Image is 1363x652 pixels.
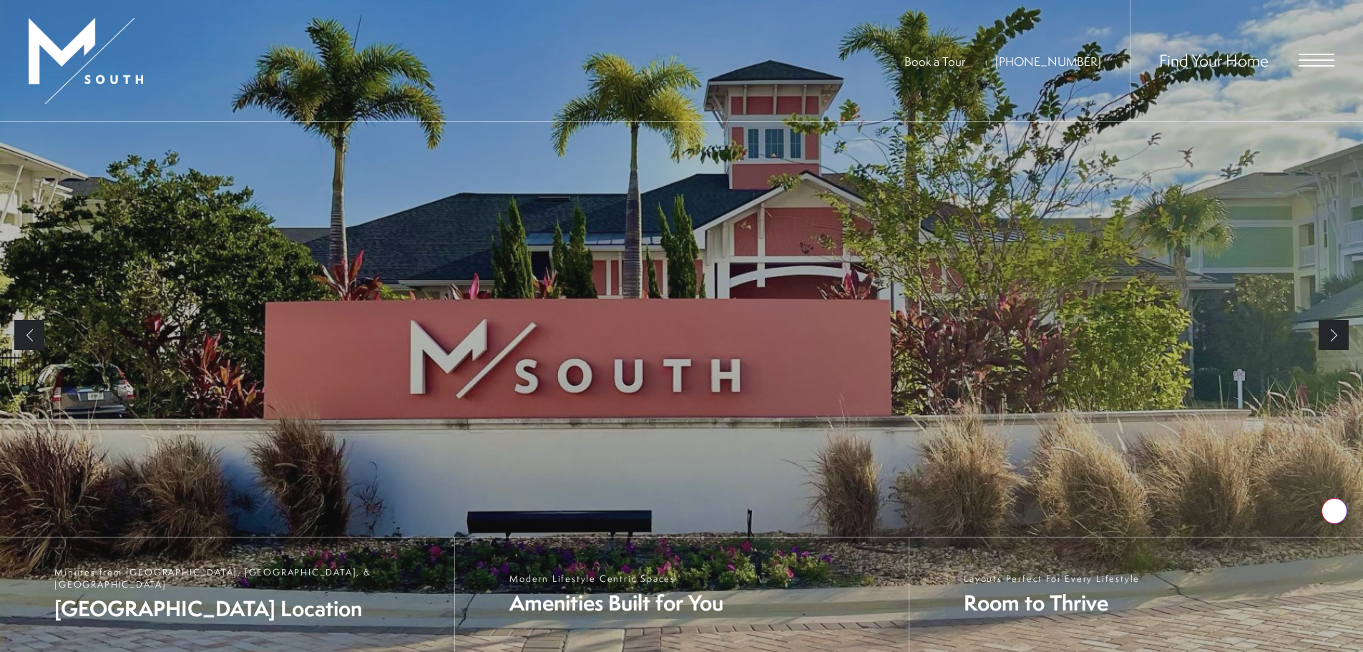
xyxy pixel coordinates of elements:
[1299,54,1334,67] button: Open Menu
[509,573,723,585] span: Modern Lifestyle Centric Spaces
[995,53,1101,69] span: [PHONE_NUMBER]
[54,594,440,623] span: [GEOGRAPHIC_DATA] Location
[454,537,909,652] a: Modern Lifestyle Centric Spaces
[964,588,1140,618] span: Room to Thrive
[54,566,440,590] span: Minutes from [GEOGRAPHIC_DATA], [GEOGRAPHIC_DATA], & [GEOGRAPHIC_DATA]
[909,537,1363,652] a: Layouts Perfect For Every Lifestyle
[29,18,143,104] img: MSouth
[904,53,965,69] a: Book a Tour
[509,588,723,618] span: Amenities Built for You
[995,53,1101,69] a: Call Us at 813-570-8014
[1159,49,1269,72] a: Find Your Home
[1319,320,1349,350] a: Next
[14,320,44,350] a: Previous
[964,573,1140,585] span: Layouts Perfect For Every Lifestyle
